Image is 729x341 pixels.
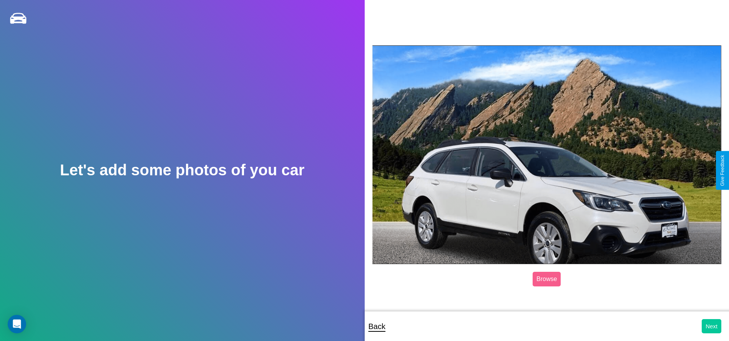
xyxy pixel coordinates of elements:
h2: Let's add some photos of you car [60,161,304,179]
div: Give Feedback [720,155,725,186]
div: Open Intercom Messenger [8,315,26,333]
p: Back [369,319,385,333]
label: Browse [533,272,561,286]
button: Next [702,319,721,333]
img: posted [372,45,722,264]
